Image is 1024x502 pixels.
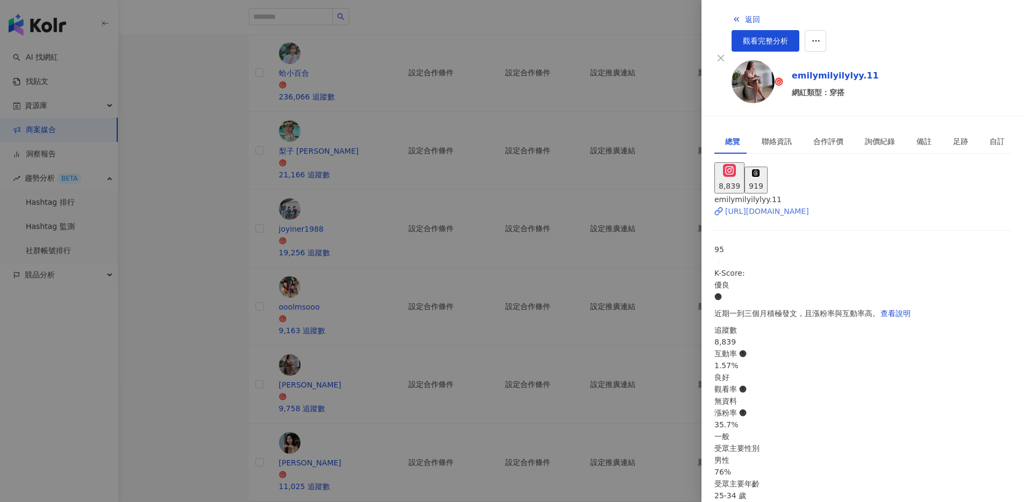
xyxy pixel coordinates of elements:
div: 良好 [714,371,1011,383]
div: 合作評價 [813,135,843,147]
div: K-Score : [714,267,1011,303]
span: 觀看完整分析 [743,37,788,45]
div: 優良 [714,279,1011,291]
div: 受眾主要年齡 [714,478,1011,490]
div: 無資料 [714,395,1011,407]
div: 76% [714,466,1011,478]
a: 觀看完整分析 [732,30,799,52]
a: [URL][DOMAIN_NAME] [714,205,1011,217]
div: 25-34 歲 [714,490,1011,501]
div: 8,839 [714,336,1011,348]
button: 返回 [732,9,761,30]
button: Close [714,52,727,64]
a: emilymilyilylyy.11 [792,69,879,82]
div: 觀看率 [714,383,1011,395]
span: 查看說明 [880,309,911,318]
div: 95 [714,243,1011,255]
div: 男性 [714,454,1011,466]
button: 919 [744,167,768,193]
button: 查看說明 [880,303,911,324]
div: 備註 [916,135,932,147]
a: KOL Avatar [732,60,783,107]
button: 8,839 [714,162,744,193]
div: [URL][DOMAIN_NAME] [725,205,809,217]
div: 1.57% [714,360,1011,371]
div: 自訂 [990,135,1005,147]
span: emilymilyilylyy.11 [714,195,782,204]
span: 返回 [745,15,760,24]
div: 總覽 [725,135,740,147]
div: 足跡 [953,135,968,147]
div: 受眾主要性別 [714,442,1011,454]
img: KOL Avatar [732,60,775,103]
div: 919 [749,180,763,192]
div: 詢價紀錄 [865,135,895,147]
span: close [717,54,725,62]
div: 8,839 [719,180,740,192]
div: 一般 [714,431,1011,442]
span: 網紅類型：穿搭 [792,87,879,98]
div: 35.7% [714,419,1011,431]
div: 追蹤數 [714,324,1011,336]
div: 近期一到三個月積極發文，且漲粉率與互動率高。 [714,303,1011,324]
div: 漲粉率 [714,407,1011,419]
div: 聯絡資訊 [762,135,792,147]
div: 互動率 [714,348,1011,360]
